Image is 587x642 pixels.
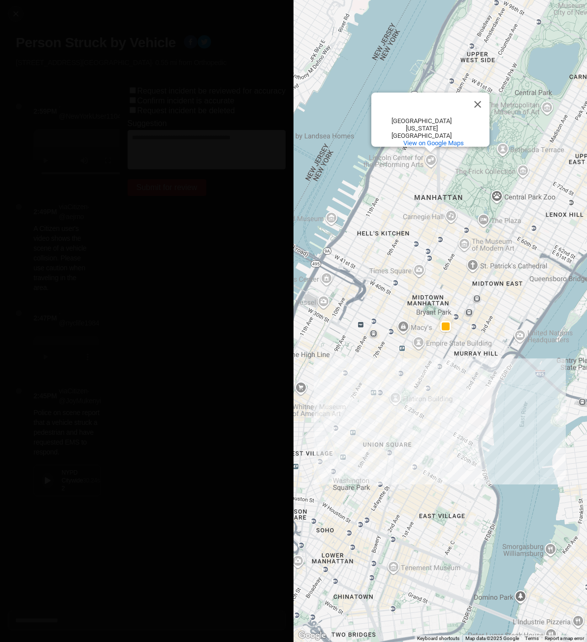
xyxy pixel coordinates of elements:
p: 2:59PM [33,106,57,116]
div: NYPD Citywide 2 [62,469,83,492]
p: Police on scene report that a vehicle struck a pedestrian and have requested EMS to respond. [33,408,101,457]
label: Suggestion [128,119,167,128]
p: 2:49PM [33,207,57,217]
label: Confirm incident is accurate [137,96,234,105]
button: cancel [8,6,24,22]
a: Open this area in Google Maps (opens a new window) [296,629,328,642]
p: [STREET_ADDRESS][GEOGRAPHIC_DATA] · 0.55 mi from Orthopedic [16,58,286,67]
label: Request incident be deleted [137,106,235,115]
p: · @NewYorkUser1104488005 [59,101,144,121]
a: View on Google Maps [403,139,464,147]
p: via Citizen · @ JoyMukenyi [59,386,101,406]
button: Submit for review [128,179,206,196]
h1: Person Struck by Vehicle [16,34,176,52]
p: via Citizen · @ aejmo [59,202,90,222]
a: Terms (opens in new tab) [525,636,539,641]
span: Map data ©2025 Google [465,636,519,641]
button: facebook [184,35,197,51]
img: Google [296,629,328,642]
div: [GEOGRAPHIC_DATA] for the Performing Arts [377,101,466,116]
div: [US_STATE][GEOGRAPHIC_DATA] [377,125,466,139]
a: Report a map error [545,636,584,641]
p: A Citizen user's video shows the scene of a vehicle collision. Please use caution when traveling ... [33,224,89,292]
div: Lincoln Center for the Performing Arts [371,93,489,147]
p: 2:45PM [33,391,57,401]
button: Close [466,93,489,116]
label: Request incident be reviewed for accuracy [137,87,286,95]
p: · @nyclife1984 [59,308,99,328]
img: cancel [11,9,21,19]
button: Keyboard shortcuts [417,635,459,642]
div: 30.24 s [83,477,100,484]
button: twitter [197,35,211,51]
div: [GEOGRAPHIC_DATA] [377,117,466,125]
p: 2:47PM [33,313,57,323]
